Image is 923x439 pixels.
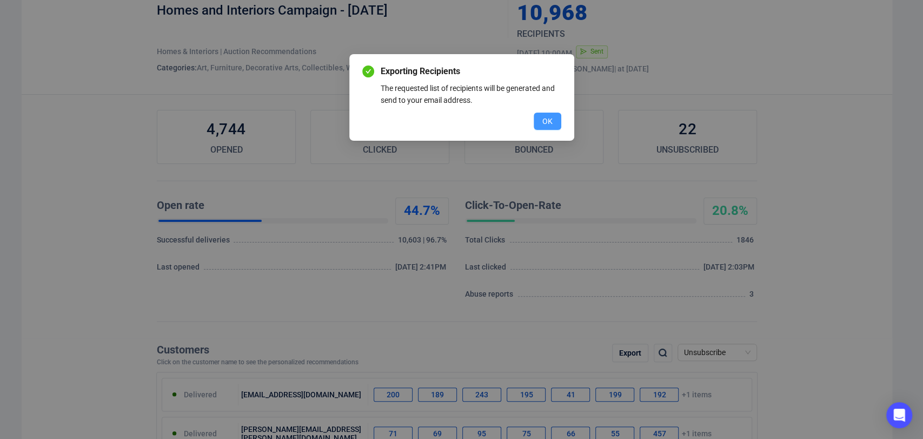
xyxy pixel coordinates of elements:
span: Exporting Recipients [381,65,561,78]
div: Open Intercom Messenger [886,402,912,428]
span: OK [542,115,553,127]
div: The requested list of recipients will be generated and send to your email address. [381,82,561,106]
span: check-circle [362,65,374,77]
button: OK [534,113,561,130]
